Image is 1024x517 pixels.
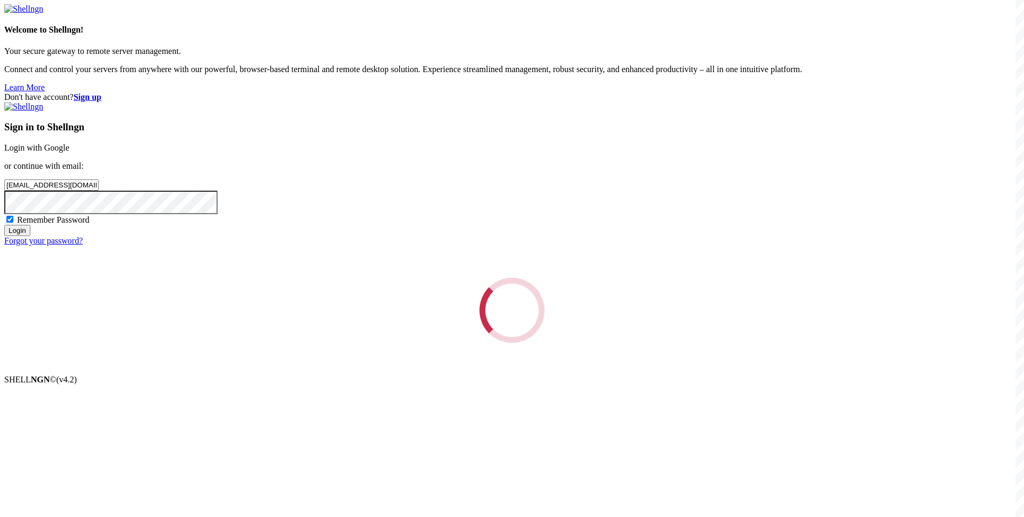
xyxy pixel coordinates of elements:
[4,161,1020,171] p: or continue with email:
[4,179,99,191] input: Email address
[4,375,77,384] span: SHELL ©
[4,236,83,245] a: Forgot your password?
[4,25,1020,35] h4: Welcome to Shellngn!
[4,92,1020,102] div: Don't have account?
[4,102,43,112] img: Shellngn
[4,65,1020,74] p: Connect and control your servers from anywhere with our powerful, browser-based terminal and remo...
[4,225,30,236] input: Login
[74,92,101,101] a: Sign up
[17,215,90,224] span: Remember Password
[4,83,45,92] a: Learn More
[4,143,69,152] a: Login with Google
[6,216,13,223] input: Remember Password
[31,375,50,384] b: NGN
[4,46,1020,56] p: Your secure gateway to remote server management.
[466,264,558,356] div: Loading...
[57,375,77,384] span: 4.2.0
[4,4,43,14] img: Shellngn
[4,121,1020,133] h3: Sign in to Shellngn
